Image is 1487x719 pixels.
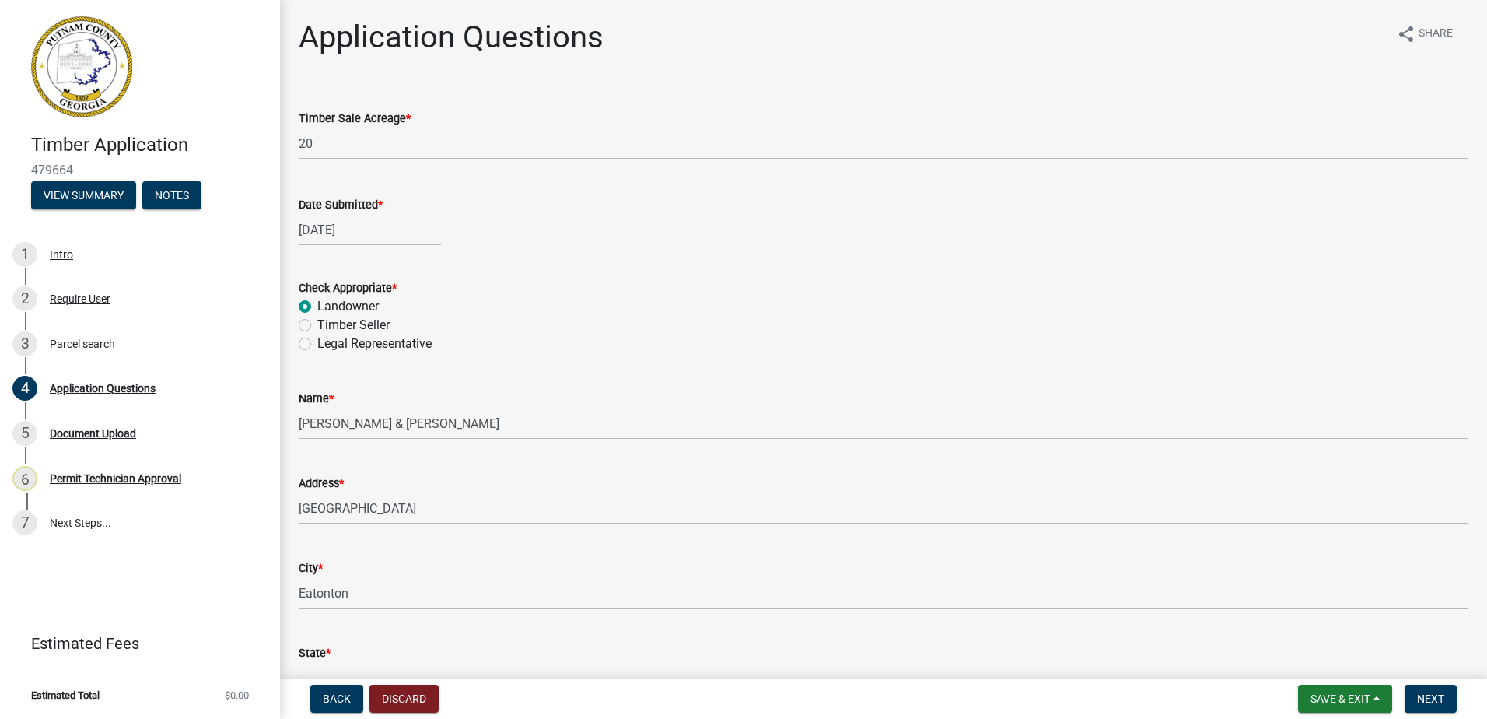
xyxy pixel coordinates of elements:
span: Estimated Total [31,690,100,700]
span: Back [323,693,351,705]
wm-modal-confirm: Summary [31,190,136,202]
label: Name [299,394,334,405]
label: Date Submitted [299,200,383,211]
span: Share [1419,25,1453,44]
button: Back [310,685,363,713]
label: Landowner [317,297,379,316]
span: $0.00 [225,690,249,700]
span: Save & Exit [1310,693,1370,705]
div: Intro [50,249,73,260]
button: Discard [369,685,439,713]
label: State [299,648,331,659]
div: Application Questions [50,383,156,394]
div: 2 [12,286,37,311]
h4: Timber Application [31,134,268,156]
span: Next [1417,693,1444,705]
div: Document Upload [50,428,136,439]
button: Notes [142,181,201,209]
a: Estimated Fees [12,628,255,659]
wm-modal-confirm: Notes [142,190,201,202]
label: Timber Seller [317,316,390,335]
button: View Summary [31,181,136,209]
div: Parcel search [50,338,115,349]
button: Next [1405,685,1457,713]
div: Require User [50,293,110,304]
button: Save & Exit [1298,685,1392,713]
h1: Application Questions [299,19,604,56]
span: 479664 [31,163,249,177]
label: Check Appropriate [299,283,397,294]
div: Permit Technician Approval [50,473,181,484]
div: 1 [12,242,37,267]
label: Timber Sale Acreage [299,114,411,125]
i: share [1397,25,1415,44]
input: mm/dd/yyyy [299,214,441,246]
img: Putnam County, Georgia [31,16,132,117]
label: City [299,563,323,574]
label: Legal Representative [317,335,432,353]
label: Address [299,479,344,489]
div: 7 [12,510,37,535]
div: 4 [12,376,37,401]
button: shareShare [1384,19,1465,49]
div: 6 [12,466,37,491]
div: 5 [12,421,37,446]
div: 3 [12,331,37,356]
